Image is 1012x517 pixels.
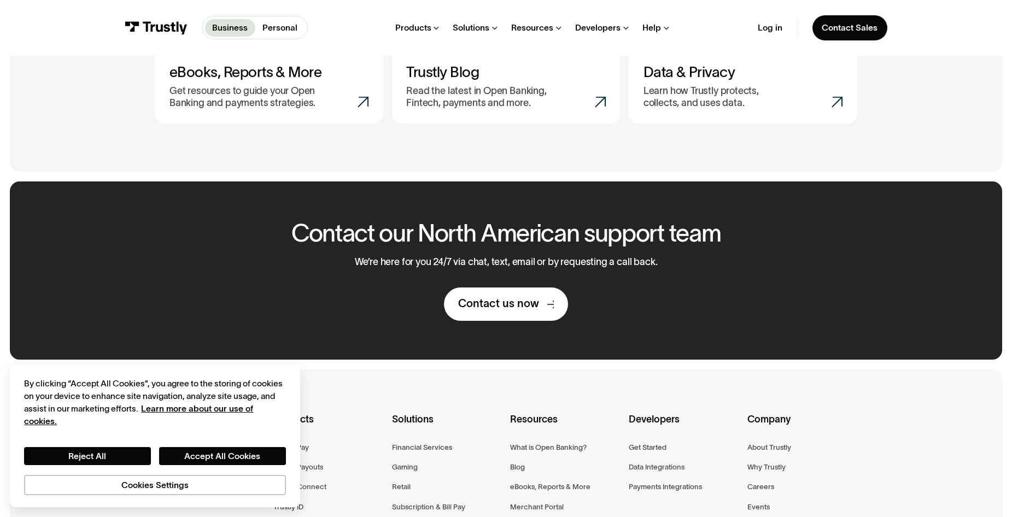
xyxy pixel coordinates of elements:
a: What is Open Banking? [510,442,587,454]
a: About Trustly [747,442,791,454]
h3: eBooks, Reports & More [169,63,368,81]
button: Reject All [24,447,150,465]
div: Products [395,22,431,33]
a: Financial Services [392,442,452,454]
p: Read the latest in Open Banking, Fintech, payments and more. [406,85,569,109]
a: Get Started [629,442,666,454]
div: Solutions [453,22,489,33]
div: Developers [575,22,621,33]
div: Products [273,412,383,442]
a: Payments Integrations [629,481,702,493]
a: Merchant Portal [510,501,564,514]
h3: Trustly Blog [406,63,605,81]
a: Retail [392,481,411,493]
p: We’re here for you 24/7 via chat, text, email or by requesting a call back. [355,256,658,268]
div: Help [642,22,661,33]
h2: Contact our North American support team [291,220,721,247]
a: eBooks, Reports & More [510,481,590,493]
a: Careers [747,481,774,493]
a: Trustly BlogRead the latest in Open Banking, Fintech, payments and more. [392,49,620,123]
a: Why Trustly [747,461,786,474]
a: Contact Sales [812,15,887,41]
a: Business [205,19,255,37]
div: Resources [511,22,553,33]
div: Company [747,412,857,442]
a: Gaming [392,461,418,474]
a: Data Integrations [629,461,685,474]
button: Cookies Settings [24,475,285,495]
div: Privacy [24,377,285,496]
div: Cookie banner [10,365,300,508]
h3: Data & Privacy [644,63,843,81]
a: Subscription & Bill Pay [392,501,465,514]
div: By clicking “Accept All Cookies”, you agree to the storing of cookies on your device to enhance s... [24,377,285,428]
p: Learn how Trustly protects, collects, and uses data. [644,85,788,109]
p: Get resources to guide your Open Banking and payments strategies. [169,85,332,109]
a: Blog [510,461,525,474]
div: Resources [510,412,620,442]
img: Trustly Logo [125,21,188,34]
p: Personal [262,21,297,34]
a: Log in [758,22,782,33]
div: Contact Sales [822,22,878,33]
a: Contact us now [444,287,569,321]
a: eBooks, Reports & MoreGet resources to guide your Open Banking and payments strategies. [155,49,383,123]
a: Personal [255,19,305,37]
button: Accept All Cookies [159,447,285,465]
div: Developers [629,412,739,442]
p: Business [212,21,248,34]
a: Data & PrivacyLearn how Trustly protects, collects, and uses data. [629,49,857,123]
div: Contact us now [458,297,539,311]
a: Events [747,501,770,514]
div: Solutions [392,412,502,442]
